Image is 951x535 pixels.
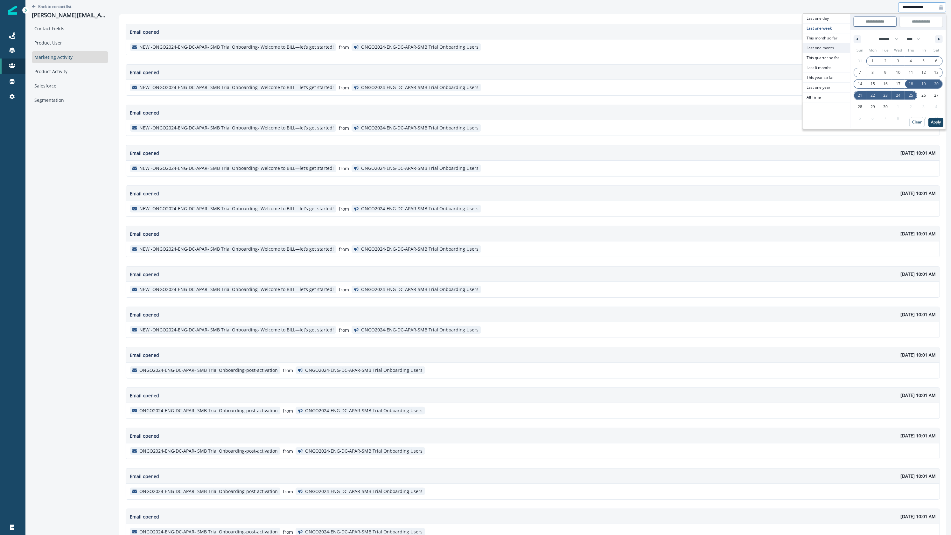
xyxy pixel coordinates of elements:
[130,69,159,76] p: Email opened
[283,407,293,414] p: from
[803,33,850,43] button: This month so far
[139,287,334,292] p: NEW -ONGO2024-ENG-DC-APAR- SMB Trial Onboarding- Welcome to BILL—let’s get started!
[32,4,71,9] button: Go back
[339,165,349,172] p: from
[858,101,862,113] span: 28
[934,78,939,90] span: 20
[871,67,874,78] span: 8
[879,45,892,55] span: Tue
[361,287,479,292] p: ONGO2024-ENG-DC-APAR-SMB Trial Onboarding Users
[32,23,108,34] div: Contact Fields
[139,45,334,50] p: NEW -ONGO2024-ENG-DC-APAR- SMB Trial Onboarding- Welcome to BILL—let’s get started!
[130,150,159,156] p: Email opened
[139,85,334,90] p: NEW -ONGO2024-ENG-DC-APAR- SMB Trial Onboarding- Welcome to BILL—let’s get started!
[803,83,850,93] button: Last one year
[909,90,913,101] span: 25
[803,93,850,102] button: All Time
[900,190,936,197] p: [DATE] 10:01 AM
[900,230,936,237] p: [DATE] 10:01 AM
[803,53,850,63] button: This quarter so far
[928,118,943,127] button: Apply
[896,78,900,90] span: 17
[912,120,922,124] p: Clear
[339,44,349,51] p: from
[896,90,900,101] span: 24
[917,90,930,101] button: 26
[305,529,423,535] p: ONGO2024-ENG-DC-APAR-SMB Trial Onboarding Users
[139,368,278,373] p: ONGO2024-ENG-DC-APAR- SMB Trial Onboarding-post-activation
[900,271,936,277] p: [DATE] 10:01 AM
[283,488,293,495] p: from
[803,83,850,92] span: Last one year
[130,190,159,197] p: Email opened
[884,67,886,78] span: 9
[32,80,108,92] div: Salesforce
[909,67,913,78] span: 11
[130,392,159,399] p: Email opened
[361,125,479,131] p: ONGO2024-ENG-DC-APAR-SMB Trial Onboarding Users
[139,448,278,454] p: ONGO2024-ENG-DC-APAR- SMB Trial Onboarding-post-activation
[871,101,875,113] span: 29
[130,433,159,439] p: Email opened
[803,43,850,53] button: Last one month
[339,125,349,131] p: from
[897,55,899,67] span: 3
[32,94,108,106] div: Segmentation
[803,14,850,23] span: Last one day
[883,78,888,90] span: 16
[934,67,939,78] span: 13
[139,125,334,131] p: NEW -ONGO2024-ENG-DC-APAR- SMB Trial Onboarding- Welcome to BILL—let’s get started!
[921,90,926,101] span: 26
[866,78,879,90] button: 15
[854,90,866,101] button: 21
[930,55,943,67] button: 6
[803,63,850,73] span: Last 6 months
[361,85,479,90] p: ONGO2024-ENG-DC-APAR-SMB Trial Onboarding Users
[803,24,850,33] button: Last one week
[905,55,917,67] button: 4
[930,78,943,90] button: 20
[130,231,159,237] p: Email opened
[900,432,936,439] p: [DATE] 10:01 AM
[930,45,943,55] span: Sat
[871,78,875,90] span: 15
[130,271,159,278] p: Email opened
[305,408,423,413] p: ONGO2024-ENG-DC-APAR-SMB Trial Onboarding Users
[931,120,941,124] p: Apply
[900,311,936,318] p: [DATE] 10:01 AM
[917,78,930,90] button: 19
[139,247,334,252] p: NEW -ONGO2024-ENG-DC-APAR- SMB Trial Onboarding- Welcome to BILL—let’s get started!
[917,67,930,78] button: 12
[866,45,879,55] span: Mon
[854,101,866,113] button: 28
[883,101,888,113] span: 30
[130,109,159,116] p: Email opened
[361,327,479,333] p: ONGO2024-ENG-DC-APAR-SMB Trial Onboarding Users
[858,90,862,101] span: 21
[130,311,159,318] p: Email opened
[305,368,423,373] p: ONGO2024-ENG-DC-APAR-SMB Trial Onboarding Users
[930,67,943,78] button: 13
[879,101,892,113] button: 30
[935,55,937,67] span: 6
[879,90,892,101] button: 23
[139,166,334,171] p: NEW -ONGO2024-ENG-DC-APAR- SMB Trial Onboarding- Welcome to BILL—let’s get started!
[8,6,17,15] img: Inflection
[854,45,866,55] span: Sun
[803,73,850,82] span: This year so far
[910,55,912,67] span: 4
[896,67,900,78] span: 10
[871,55,874,67] span: 1
[803,73,850,83] button: This year so far
[866,90,879,101] button: 22
[884,55,886,67] span: 2
[130,29,159,35] p: Email opened
[892,45,905,55] span: Wed
[283,448,293,455] p: from
[871,90,875,101] span: 22
[361,206,479,212] p: ONGO2024-ENG-DC-APAR-SMB Trial Onboarding Users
